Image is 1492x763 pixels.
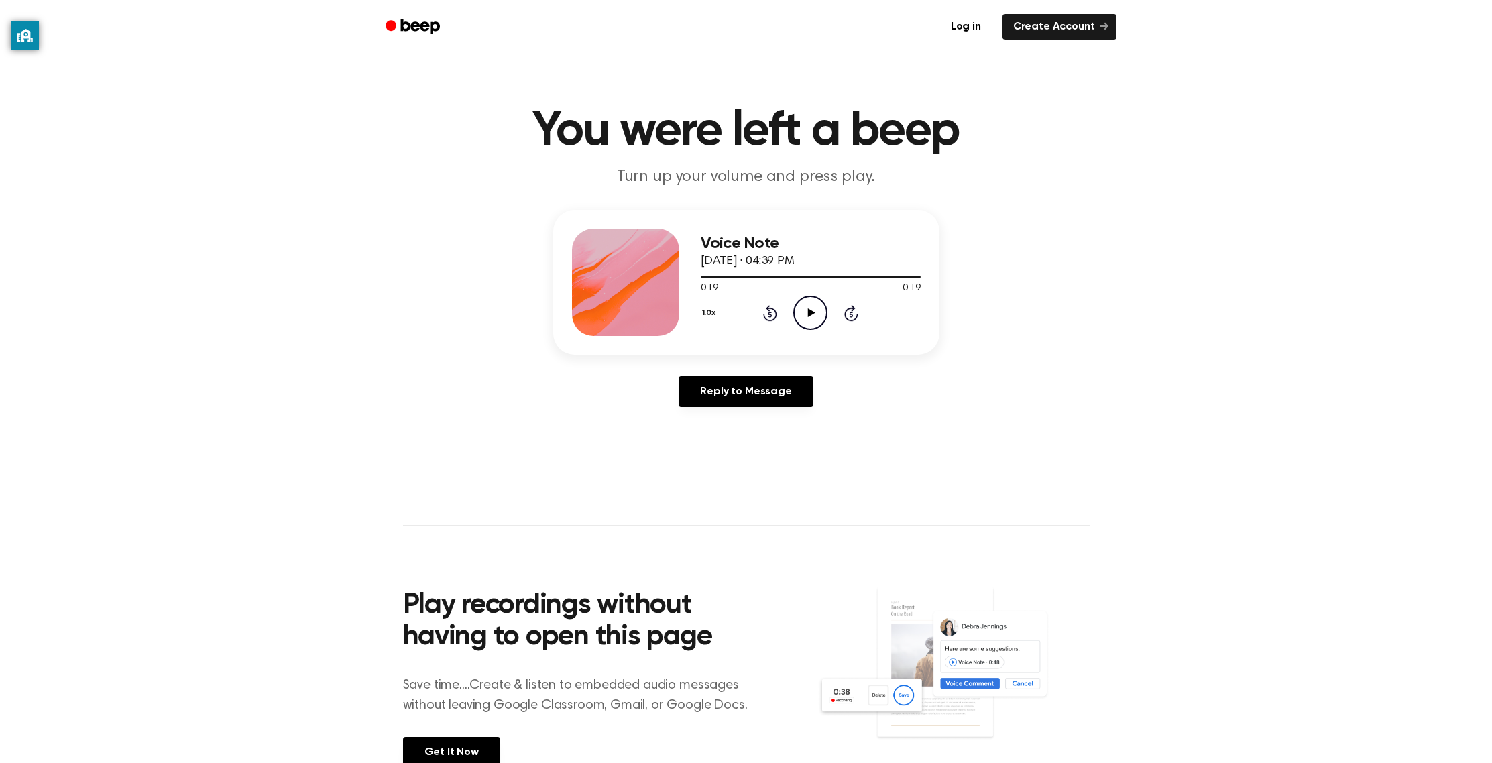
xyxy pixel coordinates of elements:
[11,21,39,50] button: privacy banner
[403,107,1090,156] h1: You were left a beep
[1002,14,1116,40] a: Create Account
[701,255,795,268] span: [DATE] · 04:39 PM
[403,675,764,715] p: Save time....Create & listen to embedded audio messages without leaving Google Classroom, Gmail, ...
[679,376,813,407] a: Reply to Message
[701,235,921,253] h3: Voice Note
[701,282,718,296] span: 0:19
[403,590,764,654] h2: Play recordings without having to open this page
[701,302,721,325] button: 1.0x
[903,282,920,296] span: 0:19
[376,14,452,40] a: Beep
[489,166,1004,188] p: Turn up your volume and press play.
[937,11,994,42] a: Log in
